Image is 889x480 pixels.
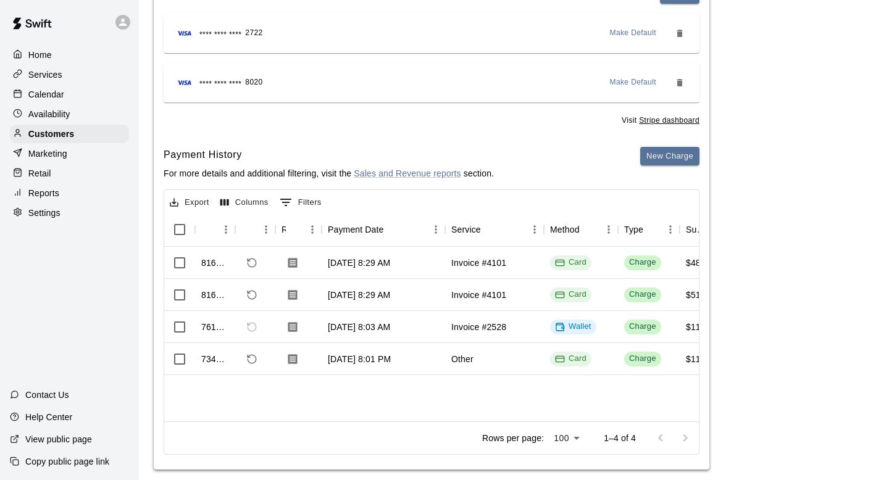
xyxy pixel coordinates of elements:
[201,353,229,365] div: 734829
[282,252,304,274] button: Download Receipt
[322,212,445,247] div: Payment Date
[451,257,506,269] div: Invoice #4101
[555,257,586,268] div: Card
[28,147,67,160] p: Marketing
[629,289,656,300] div: Charge
[599,220,618,239] button: Menu
[282,316,304,338] button: Download Receipt
[241,317,262,337] span: Refund payment
[25,455,109,468] p: Copy public page link
[550,212,580,247] div: Method
[610,77,657,89] span: Make Default
[639,116,699,125] a: Stripe dashboard
[686,212,706,247] div: Subtotal
[451,289,506,301] div: Invoice #4101
[686,257,718,269] div: $483.09
[25,411,72,423] p: Help Center
[241,252,262,273] span: Refund payment
[28,49,52,61] p: Home
[217,220,235,239] button: Menu
[257,220,275,239] button: Menu
[25,433,92,445] p: View public page
[241,221,259,238] button: Sort
[661,220,680,239] button: Menu
[173,27,196,39] img: Credit card brand logo
[427,220,445,239] button: Menu
[235,212,275,247] div: Refund
[328,321,390,333] div: Aug 18, 2025, 8:03 AM
[629,353,656,365] div: Charge
[28,68,62,81] p: Services
[10,46,129,64] div: Home
[481,221,498,238] button: Sort
[28,167,51,180] p: Retail
[451,353,474,365] div: Other
[629,321,656,333] div: Charge
[624,212,643,247] div: Type
[525,220,544,239] button: Menu
[10,204,129,222] a: Settings
[201,221,219,238] button: Sort
[354,168,461,178] a: Sales and Revenue reports
[10,65,129,84] a: Services
[10,125,129,143] a: Customers
[241,284,262,305] span: Refund payment
[28,88,64,101] p: Calendar
[610,27,657,39] span: Make Default
[303,220,322,239] button: Menu
[28,128,74,140] p: Customers
[286,221,303,238] button: Sort
[241,349,262,370] span: Refund payment
[482,432,544,444] p: Rows per page:
[555,321,591,333] div: Wallet
[173,77,196,89] img: Credit card brand logo
[384,221,401,238] button: Sort
[10,164,129,183] a: Retail
[629,257,656,268] div: Charge
[643,221,661,238] button: Sort
[640,147,699,166] button: New Charge
[201,321,229,333] div: 761513
[282,284,304,306] button: Download Receipt
[28,187,59,199] p: Reports
[10,85,129,104] a: Calendar
[10,184,129,202] a: Reports
[245,27,262,39] span: 2722
[670,73,690,93] button: Remove
[217,193,272,212] button: Select columns
[451,321,506,333] div: Invoice #2528
[670,23,690,43] button: Remove
[605,73,662,93] button: Make Default
[282,212,286,247] div: Receipt
[580,221,597,238] button: Sort
[164,147,494,163] h6: Payment History
[544,212,618,247] div: Method
[282,348,304,370] button: Download Receipt
[277,192,325,212] button: Show filters
[451,212,481,247] div: Service
[555,353,586,365] div: Card
[686,321,723,333] div: $1111.11
[328,257,390,269] div: Sep 15, 2025, 8:29 AM
[605,23,662,43] button: Make Default
[201,289,229,301] div: 816630
[10,105,129,123] a: Availability
[25,389,69,401] p: Contact Us
[328,212,384,247] div: Payment Date
[549,429,584,447] div: 100
[328,289,390,301] div: Sep 15, 2025, 8:29 AM
[328,353,391,365] div: Aug 3, 2025, 8:01 PM
[10,144,129,163] a: Marketing
[245,77,262,89] span: 8020
[686,289,718,301] div: $516.91
[201,257,229,269] div: 816631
